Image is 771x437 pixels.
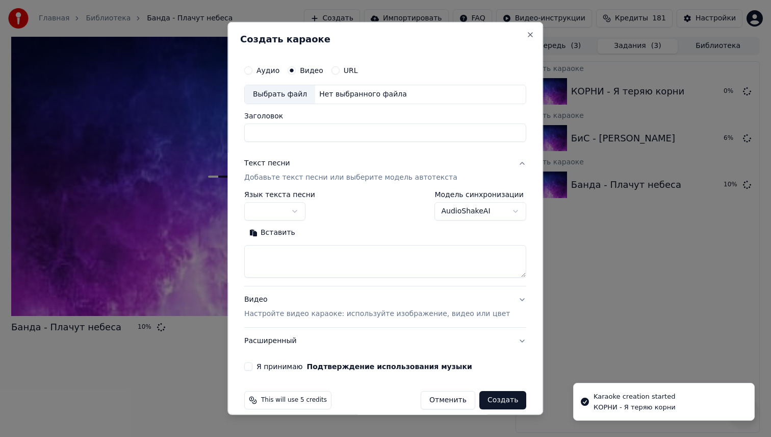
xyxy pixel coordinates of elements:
label: Аудио [256,67,279,74]
label: Модель синхронизации [435,191,527,198]
label: Я принимаю [256,363,472,370]
label: Заголовок [244,112,526,119]
div: Видео [244,295,510,319]
div: Выбрать файл [245,85,315,104]
button: Вставить [244,225,300,241]
p: Добавьте текст песни или выберите модель автотекста [244,173,457,183]
h2: Создать караоке [240,35,530,44]
div: Текст песни [244,158,290,168]
p: Настройте видео караоке: используйте изображение, видео или цвет [244,309,510,319]
label: Язык текста песни [244,191,315,198]
button: Текст песниДобавьте текст песни или выберите модель автотекста [244,150,526,191]
div: Текст песниДобавьте текст песни или выберите модель автотекста [244,191,526,286]
button: Расширенный [244,328,526,354]
button: Создать [479,391,526,409]
label: Видео [300,67,323,74]
span: This will use 5 credits [261,396,327,404]
button: Я принимаю [307,363,472,370]
button: Отменить [421,391,475,409]
div: Нет выбранного файла [315,89,411,100]
label: URL [344,67,358,74]
button: ВидеоНастройте видео караоке: используйте изображение, видео или цвет [244,286,526,327]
